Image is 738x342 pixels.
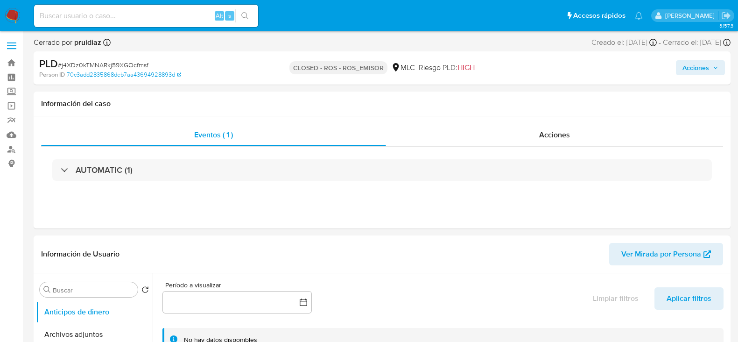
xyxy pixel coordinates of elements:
span: Cerrado por [34,37,101,48]
button: Buscar [43,286,51,293]
input: Buscar [53,286,134,294]
span: # j4XDz0kTMNARkj59XGOcfmsf [58,60,148,70]
button: Acciones [676,60,725,75]
span: Ver Mirada por Persona [621,243,701,265]
b: pruidiaz [72,37,101,48]
h3: AUTOMATIC (1) [76,165,133,175]
div: Creado el: [DATE] [591,37,657,48]
span: s [228,11,231,20]
p: pablo.ruidiaz@mercadolibre.com [665,11,718,20]
span: Acciones [682,60,709,75]
h1: Información del caso [41,99,723,108]
a: Notificaciones [635,12,643,20]
span: Alt [216,11,223,20]
div: AUTOMATIC (1) [52,159,712,181]
span: Accesos rápidos [573,11,626,21]
button: Ver Mirada por Persona [609,243,723,265]
span: Riesgo PLD: [419,63,475,73]
a: Salir [721,11,731,21]
span: - [659,37,661,48]
p: CLOSED - ROS - ROS_EMISOR [289,61,387,74]
h1: Información de Usuario [41,249,119,259]
b: PLD [39,56,58,71]
div: MLC [391,63,415,73]
button: Anticipos de dinero [36,301,153,323]
button: search-icon [235,9,254,22]
input: Buscar usuario o caso... [34,10,258,22]
b: Person ID [39,71,65,79]
span: HIGH [457,62,475,73]
div: Cerrado el: [DATE] [663,37,731,48]
button: Volver al orden por defecto [141,286,149,296]
a: 70c3add2835868deb7aa43694928893d [67,71,181,79]
span: Acciones [539,129,570,140]
span: Eventos ( 1 ) [194,129,233,140]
